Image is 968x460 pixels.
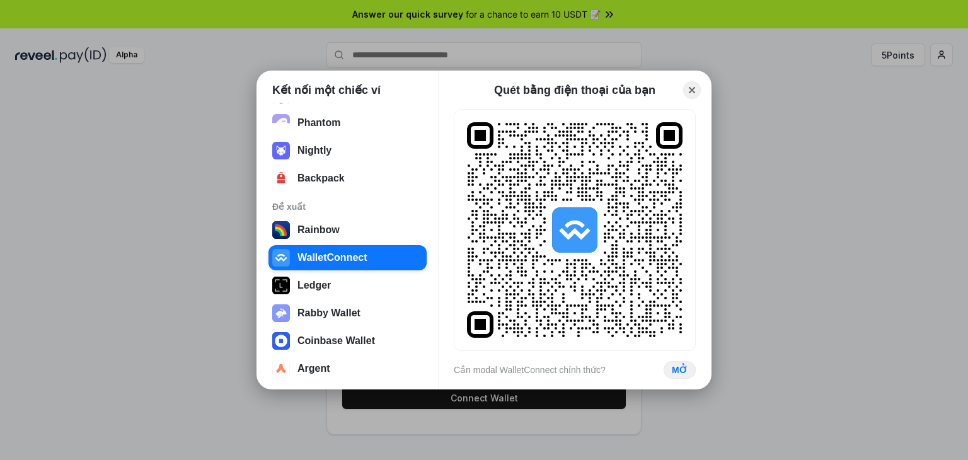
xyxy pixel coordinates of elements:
[268,110,427,135] button: Phantom
[268,138,427,163] button: Nightly
[672,364,688,376] div: MỞ
[268,245,427,270] button: WalletConnect
[552,207,597,253] img: svg+xml,%3Csvg%20width%3D%2228%22%20height%3D%2228%22%20viewBox%3D%220%200%2028%2028%22%20fill%3D...
[272,249,290,267] img: svg+xml,%3Csvg%20width%3D%2228%22%20height%3D%2228%22%20viewBox%3D%220%200%2028%2028%22%20fill%3D...
[268,356,427,381] button: Argent
[268,273,427,298] button: Ledger
[664,361,696,379] button: MỞ
[297,224,340,236] div: Rainbow
[272,201,423,212] div: Đề xuất
[268,328,427,354] button: Coinbase Wallet
[272,114,290,132] img: epq2vO3P5aLWl15yRS7Q49p1fHTx2Sgh99jU3kfXv7cnPATIVQHAx5oQs66JWv3SWEjHOsb3kKgmE5WNBxBId7C8gm8wEgOvz...
[268,217,427,243] button: Rainbow
[272,360,290,377] img: svg+xml,%3Csvg%20width%3D%2228%22%20height%3D%2228%22%20viewBox%3D%220%200%2028%2028%22%20fill%3D...
[297,173,345,184] div: Backpack
[297,252,367,263] div: WalletConnect
[268,166,427,191] button: Backpack
[297,363,330,374] div: Argent
[297,335,375,347] div: Coinbase Wallet
[268,301,427,326] button: Rabby Wallet
[272,142,290,159] img: svg+xml;base64,PD94bWwgdmVyc2lvbj0iMS4wIiBlbmNvZGluZz0idXRmLTgiPz4NCjwhLS0gR2VuZXJhdG9yOiBBZG9iZS...
[297,280,331,291] div: Ledger
[683,81,701,99] button: Close
[272,170,290,187] img: 4BxBxKvl5W07cAAAAASUVORK5CYII=
[297,145,331,156] div: Nightly
[297,308,360,319] div: Rabby Wallet
[272,304,290,322] img: svg+xml,%3Csvg%20xmlns%3D%22http%3A%2F%2Fwww.w3.org%2F2000%2Fsvg%22%20fill%3D%22none%22%20viewBox...
[272,83,381,98] h1: Kết nối một chiếc ví
[272,221,290,239] img: svg+xml,%3Csvg%20width%3D%22120%22%20height%3D%22120%22%20viewBox%3D%220%200%20120%20120%22%20fil...
[494,83,655,98] div: Quét bằng điện thoại của bạn
[272,332,290,350] img: svg+xml,%3Csvg%20width%3D%2228%22%20height%3D%2228%22%20viewBox%3D%220%200%2028%2028%22%20fill%3D...
[454,364,606,376] div: Cần modal WalletConnect chính thức?
[297,117,340,129] div: Phantom
[272,277,290,294] img: svg+xml,%3Csvg%20xmlns%3D%22http%3A%2F%2Fwww.w3.org%2F2000%2Fsvg%22%20width%3D%2228%22%20height%3...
